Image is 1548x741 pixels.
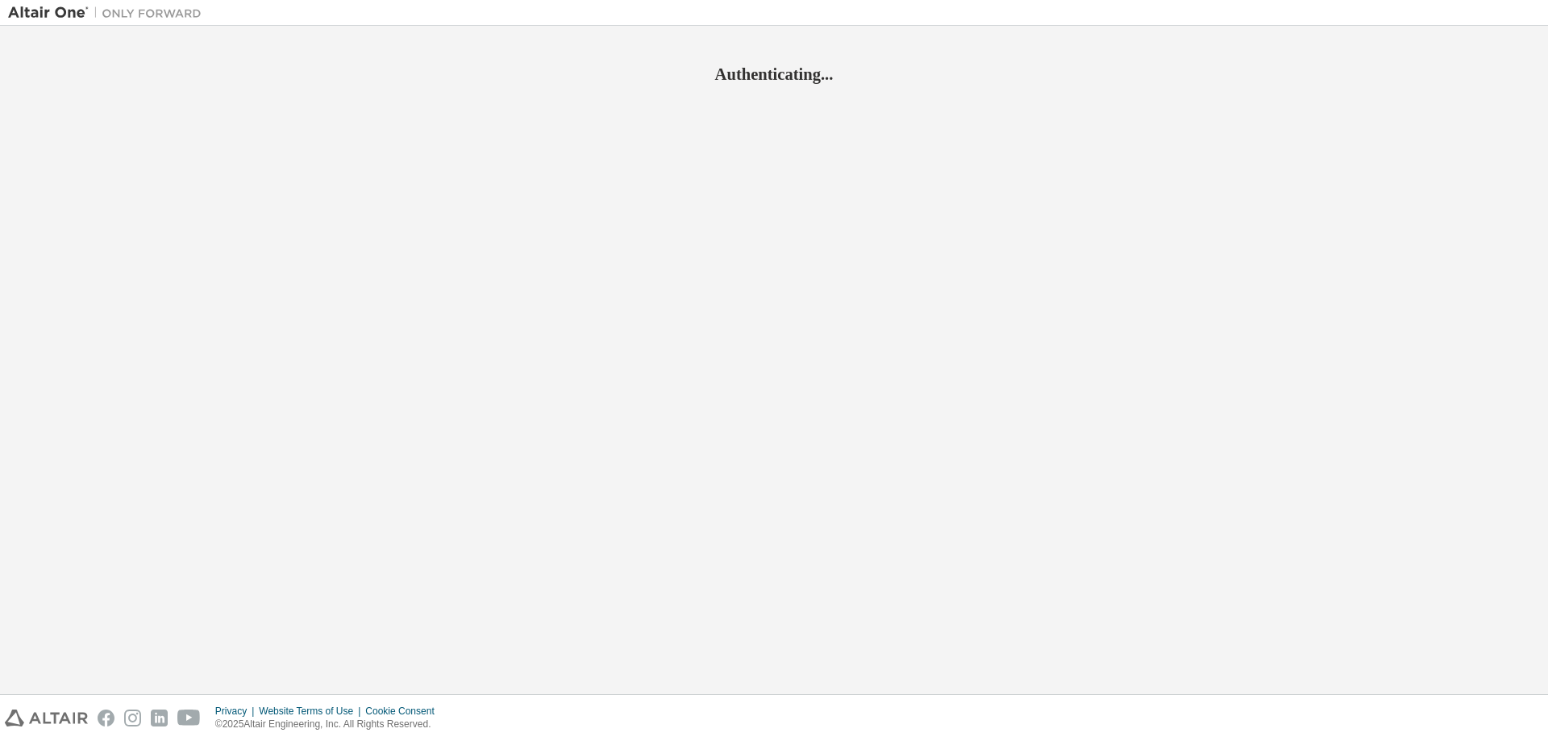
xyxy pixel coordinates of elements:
[259,705,365,718] div: Website Terms of Use
[151,710,168,726] img: linkedin.svg
[8,64,1540,85] h2: Authenticating...
[98,710,114,726] img: facebook.svg
[215,718,444,731] p: © 2025 Altair Engineering, Inc. All Rights Reserved.
[8,5,210,21] img: Altair One
[215,705,259,718] div: Privacy
[124,710,141,726] img: instagram.svg
[5,710,88,726] img: altair_logo.svg
[365,705,443,718] div: Cookie Consent
[177,710,201,726] img: youtube.svg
